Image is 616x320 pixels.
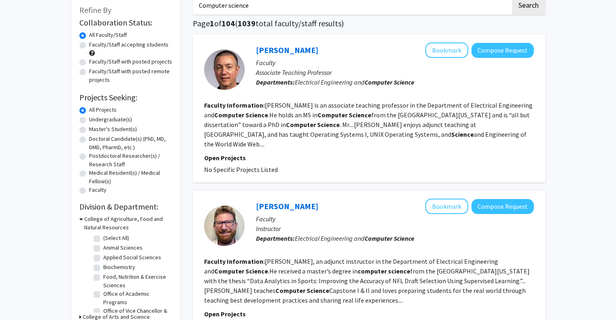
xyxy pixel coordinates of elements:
[317,121,340,129] b: Science
[193,19,545,28] h1: Page of ( total faculty/staff results)
[394,234,414,242] b: Science
[89,40,168,49] label: Faculty/Staff accepting students
[318,111,347,119] b: Computer
[6,284,34,314] iframe: Chat
[204,153,534,163] p: Open Projects
[245,111,268,119] b: Science
[295,78,414,86] span: Electrical Engineering and
[204,309,534,319] p: Open Projects
[89,57,172,66] label: Faculty/Staff with posted projects
[286,121,316,129] b: Computer
[89,186,107,194] label: Faculty
[103,273,171,290] label: Food, Nutrition & Exercise Sciences
[84,215,173,232] h3: College of Agriculture, Food and Natural Resources
[256,58,534,68] p: Faculty
[214,267,244,275] b: Computer
[210,18,214,28] span: 1
[89,67,173,84] label: Faculty/Staff with posted remote projects
[471,199,534,214] button: Compose Request to Gary McKenzie
[358,267,387,275] b: computer
[425,42,468,58] button: Add Jim Ries to Bookmarks
[204,257,530,304] fg-read-more: [PERSON_NAME], an adjunct instructor in the Department of Electrical Engineering and .He received...
[89,135,173,152] label: Doctoral Candidate(s) (PhD, MD, DMD, PharmD, etc.)
[204,101,265,109] b: Faculty Information:
[256,234,295,242] b: Departments:
[103,263,135,271] label: Biochemistry
[256,45,318,55] a: [PERSON_NAME]
[79,93,173,102] h2: Projects Seeking:
[204,165,278,174] span: No Specific Projects Listed
[238,18,256,28] span: 1039
[349,111,371,119] b: Science
[89,106,117,114] label: All Projects
[222,18,235,28] span: 104
[204,101,533,148] fg-read-more: [PERSON_NAME] is an associate teaching professor in the Department of Electrical Engineering and ...
[295,234,414,242] span: Electrical Engineering and
[275,286,305,295] b: Computer
[79,18,173,28] h2: Collaboration Status:
[388,267,410,275] b: science
[79,202,173,212] h2: Division & Department:
[425,199,468,214] button: Add Gary McKenzie to Bookmarks
[214,111,244,119] b: Computer
[245,267,268,275] b: Science
[204,257,265,265] b: Faculty Information:
[256,201,318,211] a: [PERSON_NAME]
[256,224,534,233] p: Instructor
[103,290,171,307] label: Office of Academic Programs
[256,78,295,86] b: Departments:
[256,214,534,224] p: Faculty
[103,253,161,262] label: Applied Social Sciences
[103,234,129,242] label: (Select All)
[103,244,143,252] label: Animal Sciences
[89,115,132,124] label: Undergraduate(s)
[307,286,329,295] b: Science
[471,43,534,58] button: Compose Request to Jim Ries
[451,130,474,138] b: Science
[89,125,137,134] label: Master's Student(s)
[256,68,534,77] p: Associate Teaching Professor
[89,152,173,169] label: Postdoctoral Researcher(s) / Research Staff
[89,169,173,186] label: Medical Resident(s) / Medical Fellow(s)
[364,78,392,86] b: Computer
[394,78,414,86] b: Science
[79,5,111,15] span: Refine By
[364,234,392,242] b: Computer
[89,31,127,39] label: All Faculty/Staff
